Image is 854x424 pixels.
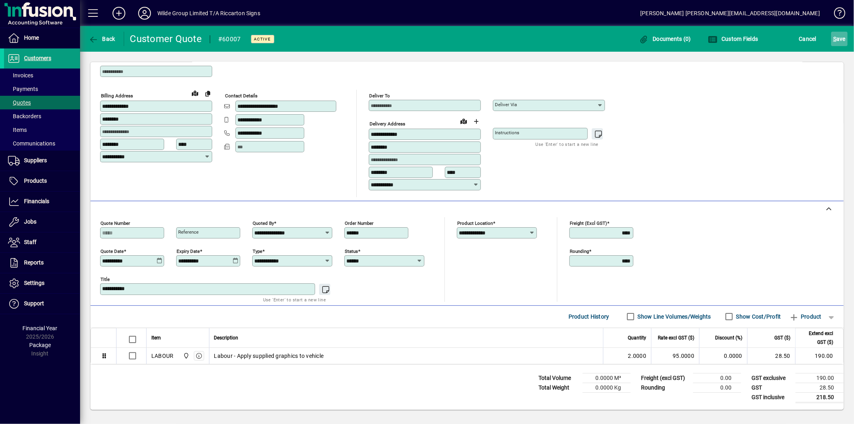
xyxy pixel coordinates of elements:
[833,36,836,42] span: S
[699,348,747,364] td: 0.0000
[24,198,49,204] span: Financials
[218,33,241,46] div: #60007
[4,69,80,82] a: Invoices
[796,392,844,402] td: 218.50
[535,373,583,383] td: Total Volume
[457,115,470,127] a: View on map
[4,171,80,191] a: Products
[4,123,80,137] a: Items
[189,87,201,99] a: View on map
[774,333,790,342] span: GST ($)
[8,127,27,133] span: Items
[4,294,80,314] a: Support
[628,333,646,342] span: Quantity
[253,248,262,254] mat-label: Type
[263,295,326,304] mat-hint: Use 'Enter' to start a new line
[4,232,80,252] a: Staff
[151,333,161,342] span: Item
[4,212,80,232] a: Jobs
[24,157,47,164] span: Suppliers
[785,309,826,324] button: Product
[345,220,374,226] mat-label: Order number
[747,348,795,364] td: 28.50
[201,87,214,100] button: Copy to Delivery address
[24,239,36,245] span: Staff
[181,351,190,360] span: Main Location
[708,36,758,42] span: Custom Fields
[151,352,174,360] div: LABOUR
[570,220,607,226] mat-label: Freight (excl GST)
[628,352,647,360] span: 2.0000
[828,2,844,28] a: Knowledge Base
[106,6,132,20] button: Add
[80,32,124,46] app-page-header-button: Back
[4,253,80,273] a: Reports
[4,82,80,96] a: Payments
[693,373,741,383] td: 0.00
[797,32,819,46] button: Cancel
[369,93,390,99] mat-label: Deliver To
[8,72,33,79] span: Invoices
[795,348,843,364] td: 190.00
[637,32,693,46] button: Documents (0)
[214,333,239,342] span: Description
[24,55,51,61] span: Customers
[24,218,36,225] span: Jobs
[88,36,115,42] span: Back
[470,115,483,128] button: Choose address
[8,99,31,106] span: Quotes
[693,383,741,392] td: 0.00
[8,113,41,119] span: Backorders
[640,7,820,20] div: [PERSON_NAME] [PERSON_NAME][EMAIL_ADDRESS][DOMAIN_NAME]
[177,248,200,254] mat-label: Expiry date
[29,342,51,348] span: Package
[831,32,848,46] button: Save
[637,383,693,392] td: Rounding
[495,102,517,107] mat-label: Deliver via
[130,32,202,45] div: Customer Quote
[658,333,694,342] span: Rate excl GST ($)
[536,139,599,149] mat-hint: Use 'Enter' to start a new line
[570,248,589,254] mat-label: Rounding
[583,373,631,383] td: 0.0000 M³
[636,313,711,321] label: Show Line Volumes/Weights
[833,32,846,45] span: ave
[24,34,39,41] span: Home
[132,6,157,20] button: Profile
[23,325,58,331] span: Financial Year
[4,137,80,150] a: Communications
[706,32,760,46] button: Custom Fields
[345,248,358,254] mat-label: Status
[8,86,38,92] span: Payments
[100,276,110,282] mat-label: Title
[4,96,80,109] a: Quotes
[4,192,80,212] a: Financials
[800,329,833,347] span: Extend excl GST ($)
[796,383,844,392] td: 28.50
[715,333,742,342] span: Discount (%)
[100,220,130,226] mat-label: Quote number
[157,7,260,20] div: Wilde Group Limited T/A Riccarton Signs
[569,310,609,323] span: Product History
[457,220,493,226] mat-label: Product location
[565,309,613,324] button: Product History
[4,109,80,123] a: Backorders
[178,229,199,235] mat-label: Reference
[214,352,324,360] span: Labour - Apply supplied graphics to vehicle
[4,28,80,48] a: Home
[254,36,271,42] span: Active
[4,151,80,171] a: Suppliers
[796,373,844,383] td: 190.00
[100,248,124,254] mat-label: Quote date
[24,259,44,266] span: Reports
[4,273,80,293] a: Settings
[748,373,796,383] td: GST exclusive
[789,310,822,323] span: Product
[8,140,55,147] span: Communications
[748,392,796,402] td: GST inclusive
[253,220,274,226] mat-label: Quoted by
[639,36,691,42] span: Documents (0)
[495,130,519,135] mat-label: Instructions
[86,32,117,46] button: Back
[24,300,44,307] span: Support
